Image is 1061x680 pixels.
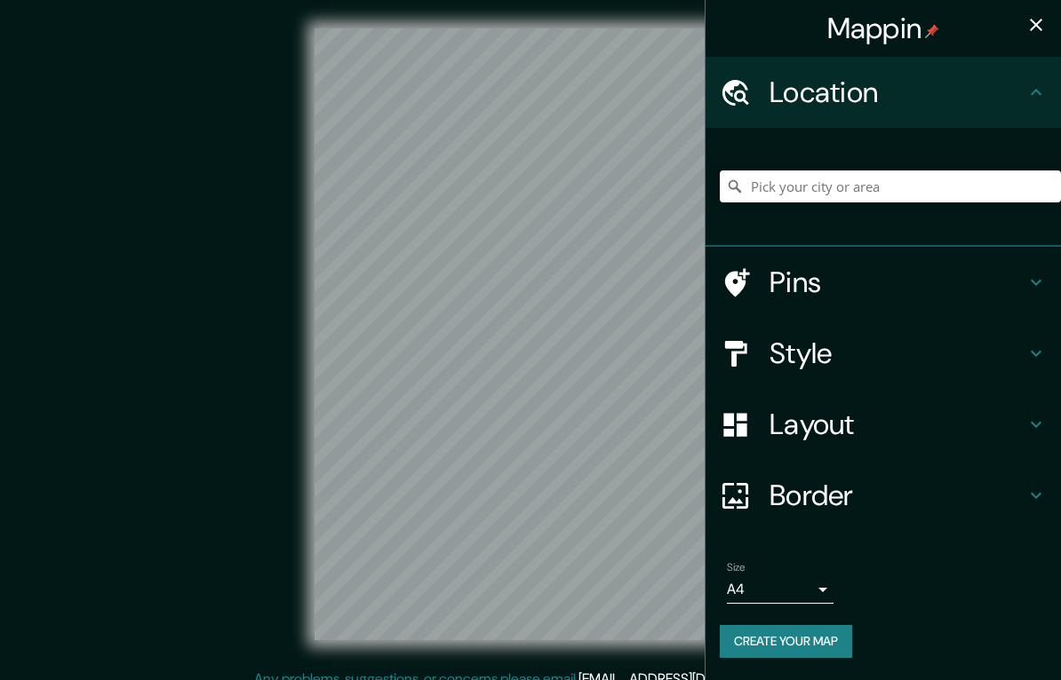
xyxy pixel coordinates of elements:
[315,28,747,640] canvas: Map
[770,407,1025,442] h4: Layout
[720,170,1061,202] input: Pick your city or area
[706,57,1061,128] div: Location
[706,460,1061,531] div: Border
[720,625,852,658] button: Create your map
[827,11,940,46] h4: Mappin
[706,389,1061,460] div: Layout
[770,336,1025,371] h4: Style
[925,24,939,38] img: pin-icon.png
[706,247,1061,318] div: Pins
[706,318,1061,389] div: Style
[770,75,1025,110] h4: Location
[727,575,834,604] div: A4
[770,265,1025,300] h4: Pins
[727,560,746,575] label: Size
[770,478,1025,513] h4: Border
